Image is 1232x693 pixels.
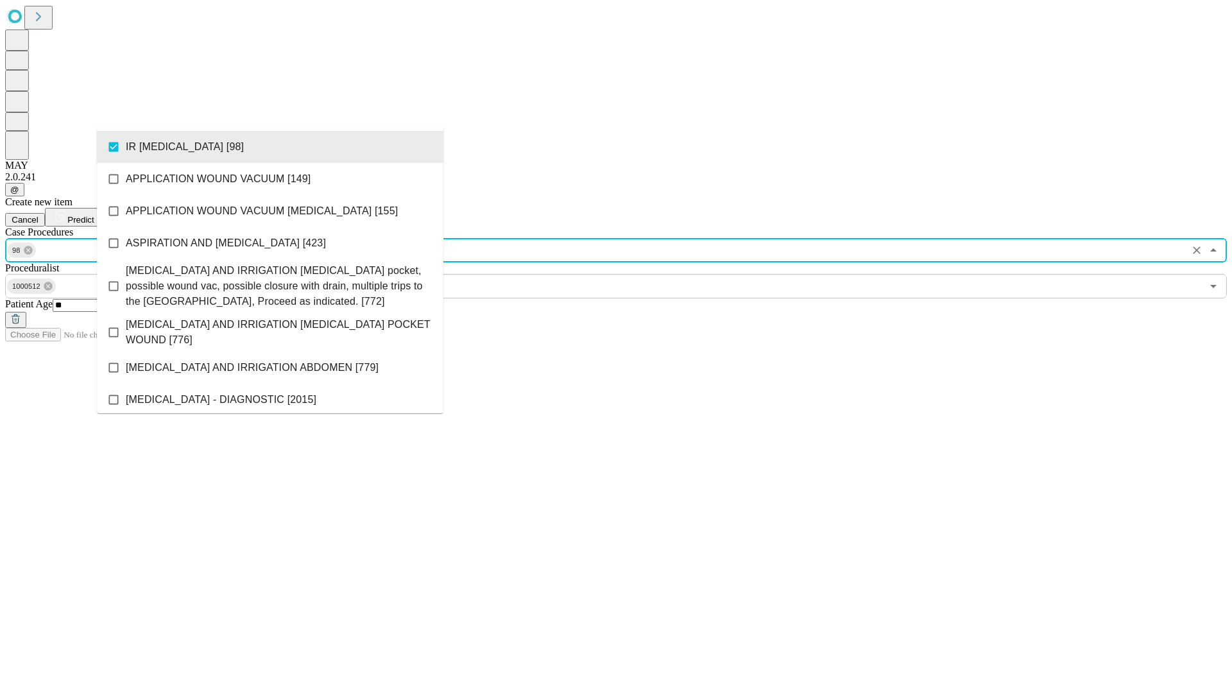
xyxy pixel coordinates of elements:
[5,196,73,207] span: Create new item
[7,243,36,258] div: 98
[45,208,104,227] button: Predict
[67,215,94,225] span: Predict
[1204,241,1222,259] button: Close
[7,278,56,294] div: 1000512
[7,243,26,258] span: 98
[126,392,316,407] span: [MEDICAL_DATA] - DIAGNOSTIC [2015]
[7,279,46,294] span: 1000512
[1204,277,1222,295] button: Open
[12,215,38,225] span: Cancel
[126,139,244,155] span: IR [MEDICAL_DATA] [98]
[5,262,59,273] span: Proceduralist
[1188,241,1206,259] button: Clear
[5,213,45,227] button: Cancel
[5,171,1227,183] div: 2.0.241
[126,203,398,219] span: APPLICATION WOUND VACUUM [MEDICAL_DATA] [155]
[126,171,311,187] span: APPLICATION WOUND VACUUM [149]
[5,183,24,196] button: @
[10,185,19,194] span: @
[5,160,1227,171] div: MAY
[126,263,433,309] span: [MEDICAL_DATA] AND IRRIGATION [MEDICAL_DATA] pocket, possible wound vac, possible closure with dr...
[5,298,53,309] span: Patient Age
[126,235,326,251] span: ASPIRATION AND [MEDICAL_DATA] [423]
[5,227,73,237] span: Scheduled Procedure
[126,360,379,375] span: [MEDICAL_DATA] AND IRRIGATION ABDOMEN [779]
[126,317,433,348] span: [MEDICAL_DATA] AND IRRIGATION [MEDICAL_DATA] POCKET WOUND [776]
